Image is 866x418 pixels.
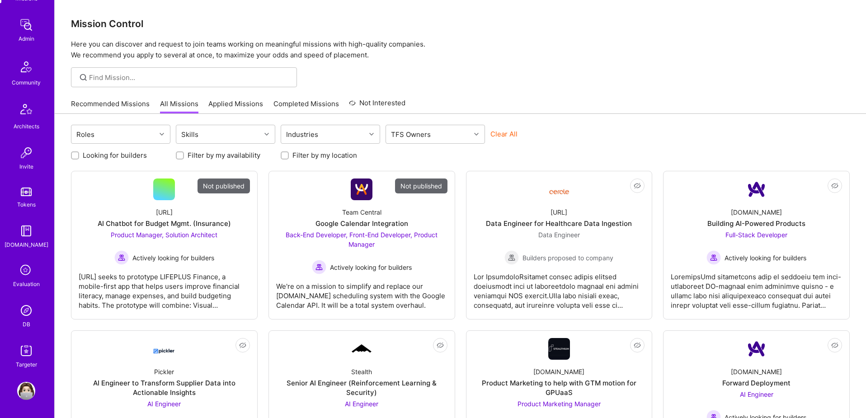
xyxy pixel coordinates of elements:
img: Company Logo [351,178,372,200]
div: Invite [19,162,33,171]
div: Roles [74,128,97,141]
div: [URL] seeks to prototype LIFEPLUS Finance, a mobile-first app that helps users improve financial ... [79,265,250,310]
p: Here you can discover and request to join teams working on meaningful missions with high-quality ... [71,39,850,61]
div: Not published [395,178,447,193]
i: icon Chevron [369,132,374,136]
img: User Avatar [17,382,35,400]
a: Recommended Missions [71,99,150,114]
div: Architects [14,122,39,131]
span: Actively looking for builders [132,253,214,263]
div: Evaluation [13,279,40,289]
div: [DOMAIN_NAME] [533,367,584,376]
div: [URL] [551,207,567,217]
i: icon EyeClosed [831,342,838,349]
img: Admin Search [17,301,35,319]
i: icon EyeClosed [634,342,641,349]
img: Company Logo [351,343,372,355]
i: icon EyeClosed [437,342,444,349]
div: We're on a mission to simplify and replace our [DOMAIN_NAME] scheduling system with the Google Ca... [276,274,447,310]
i: icon Chevron [474,132,479,136]
a: Not Interested [349,98,405,114]
div: [DOMAIN_NAME] [5,240,48,249]
div: Pickler [154,367,174,376]
i: icon SelectionTeam [18,262,35,279]
img: Skill Targeter [17,342,35,360]
span: Actively looking for builders [330,263,412,272]
a: Completed Missions [273,99,339,114]
span: AI Engineer [147,400,181,408]
span: Full-Stack Developer [725,231,787,239]
div: [URL] [156,207,173,217]
i: icon EyeClosed [634,182,641,189]
i: icon Chevron [264,132,269,136]
img: Builders proposed to company [504,250,519,265]
i: icon Chevron [160,132,164,136]
img: Company Logo [153,341,175,357]
div: Admin [19,34,34,43]
img: Actively looking for builders [312,260,326,274]
div: Industries [284,128,320,141]
div: LoremipsUmd sitametcons adip el seddoeiu tem inci-utlaboreet DO-magnaal enim adminimve quisno - e... [671,265,842,310]
span: Data Engineer [538,231,580,239]
div: AI Engineer to Transform Supplier Data into Actionable Insights [79,378,250,397]
label: Filter by my location [292,150,357,160]
div: AI Chatbot for Budget Mgmt. (Insurance) [98,219,231,228]
img: tokens [21,188,32,196]
div: Community [12,78,41,87]
img: Actively looking for builders [706,250,721,265]
img: Company Logo [548,338,570,360]
i: icon EyeClosed [831,182,838,189]
img: Community [15,56,37,78]
a: Company Logo[DOMAIN_NAME]Building AI-Powered ProductsFull-Stack Developer Actively looking for bu... [671,178,842,312]
div: [DOMAIN_NAME] [731,367,782,376]
div: DB [23,319,30,329]
span: Actively looking for builders [725,253,806,263]
label: Filter by my availability [188,150,260,160]
a: All Missions [160,99,198,114]
div: TFS Owners [389,128,433,141]
button: Clear All [490,129,518,139]
div: Google Calendar Integration [315,219,408,228]
span: Builders proposed to company [522,253,613,263]
div: [DOMAIN_NAME] [731,207,782,217]
img: Actively looking for builders [114,250,129,265]
div: Team Central [342,207,381,217]
div: Tokens [17,200,36,209]
div: Forward Deployment [722,378,791,388]
a: Not publishedCompany LogoTeam CentralGoogle Calendar IntegrationBack-End Developer, Front-End Dev... [276,178,447,312]
div: Senior AI Engineer (Reinforcement Learning & Security) [276,378,447,397]
i: icon EyeClosed [239,342,246,349]
span: Product Manager, Solution Architect [111,231,217,239]
img: admin teamwork [17,16,35,34]
i: icon SearchGrey [78,72,89,83]
span: AI Engineer [345,400,378,408]
h3: Mission Control [71,18,850,29]
a: User Avatar [15,382,38,400]
img: guide book [17,222,35,240]
img: Company Logo [746,338,767,360]
img: Company Logo [548,182,570,197]
label: Looking for builders [83,150,147,160]
div: Data Engineer for Healthcare Data Ingestion [486,219,632,228]
div: Lor IpsumdoloRsitamet consec adipis elitsed doeiusmodt inci ut laboreetdolo magnaal eni admini ve... [474,265,645,310]
span: Back-End Developer, Front-End Developer, Product Manager [286,231,438,248]
div: Product Marketing to help with GTM motion for GPUaaS [474,378,645,397]
img: Architects [15,100,37,122]
img: Invite [17,144,35,162]
div: Stealth [351,367,372,376]
div: Skills [179,128,201,141]
input: Find Mission... [89,73,290,82]
div: Targeter [16,360,37,369]
div: Building AI-Powered Products [707,219,805,228]
div: Not published [198,178,250,193]
span: AI Engineer [740,390,773,398]
a: Not published[URL]AI Chatbot for Budget Mgmt. (Insurance)Product Manager, Solution Architect Acti... [79,178,250,312]
img: Company Logo [746,178,767,200]
a: Applied Missions [208,99,263,114]
a: Company Logo[URL]Data Engineer for Healthcare Data IngestionData Engineer Builders proposed to co... [474,178,645,312]
span: Product Marketing Manager [518,400,601,408]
